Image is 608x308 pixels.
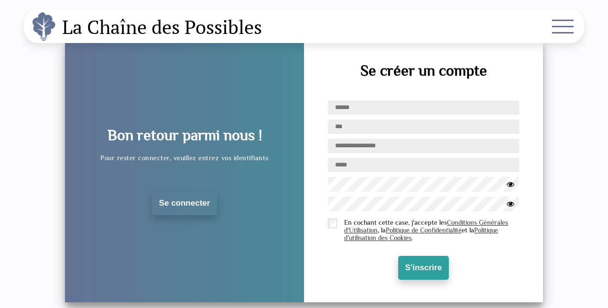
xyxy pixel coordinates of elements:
button: Se connecter [152,191,217,215]
a: Conditions Générales d'Utilisation [344,219,508,234]
p: Pour rester connecter, veuillez entrez vos identifiants [100,153,269,163]
a: Politique de Confidentialité [386,226,462,234]
label: En cochant cette case, j'accepte les , la et la . [344,219,519,242]
a: Politique d’utilisation des Cookies [344,226,498,242]
img: logo [31,12,58,41]
h1: La Chaîne des Possibles [62,12,262,41]
h1: Se créer un compte [360,62,487,79]
h1: Bon retour parmi nous ! [108,126,262,143]
button: S'inscrire [398,256,449,280]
